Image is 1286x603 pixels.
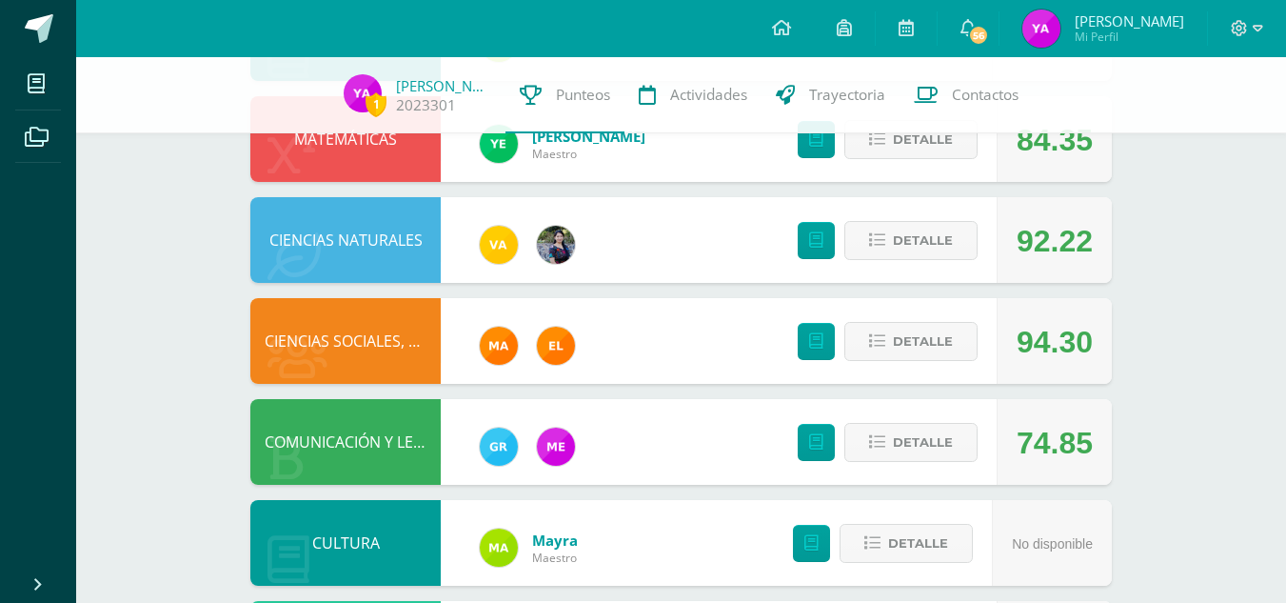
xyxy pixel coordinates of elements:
img: 498c526042e7dcf1c615ebb741a80315.png [537,428,575,466]
span: Punteos [556,85,610,105]
span: [PERSON_NAME] [1075,11,1184,30]
span: Mi Perfil [1075,29,1184,45]
span: Actividades [670,85,747,105]
span: Trayectoria [809,85,885,105]
button: Detalle [844,120,978,159]
span: Maestro [532,146,645,162]
span: Detalle [893,122,953,157]
a: Punteos [505,57,624,133]
div: 92.22 [1017,198,1093,284]
span: 56 [968,25,989,46]
img: 47e0c6d4bfe68c431262c1f147c89d8f.png [480,428,518,466]
img: 31c982a1c1d67d3c4d1e96adbf671f86.png [537,327,575,365]
div: CIENCIAS NATURALES [250,197,441,283]
div: MATEMÁTICAS [250,96,441,182]
a: 2023301 [396,95,456,115]
a: Mayra [532,531,578,550]
button: Detalle [844,423,978,462]
span: Detalle [893,324,953,359]
a: Actividades [624,57,762,133]
span: Detalle [893,425,953,460]
a: [PERSON_NAME] [396,76,491,95]
a: Contactos [900,57,1033,133]
div: 84.35 [1017,97,1093,183]
button: Detalle [844,322,978,361]
img: 7575a8a1c79c319b1cee695d012c06bb.png [344,74,382,112]
img: 75b6448d1a55a94fef22c1dfd553517b.png [480,529,518,567]
span: 1 [366,92,386,116]
div: 94.30 [1017,299,1093,385]
span: Maestro [532,550,578,566]
div: 74.85 [1017,400,1093,486]
img: ee14f5f4b494e826f4c79b14e8076283.png [480,226,518,264]
img: b2b209b5ecd374f6d147d0bc2cef63fa.png [537,226,575,264]
span: Contactos [952,85,1019,105]
img: dfa1fd8186729af5973cf42d94c5b6ba.png [480,125,518,163]
button: Detalle [840,524,973,563]
a: [PERSON_NAME] [532,127,645,146]
span: No disponible [1012,536,1093,552]
span: Detalle [893,223,953,258]
div: CULTURA [250,500,441,586]
img: 266030d5bbfb4fab9f05b9da2ad38396.png [480,327,518,365]
div: CIENCIAS SOCIALES, FORMACIÓN CIUDADANA E INTERCULTURALIDAD [250,298,441,384]
div: COMUNICACIÓN Y LENGUAJE, IDIOMA ESPAÑOL [250,399,441,485]
button: Detalle [844,221,978,260]
img: 7575a8a1c79c319b1cee695d012c06bb.png [1022,10,1060,48]
a: Trayectoria [762,57,900,133]
span: Detalle [888,526,948,561]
